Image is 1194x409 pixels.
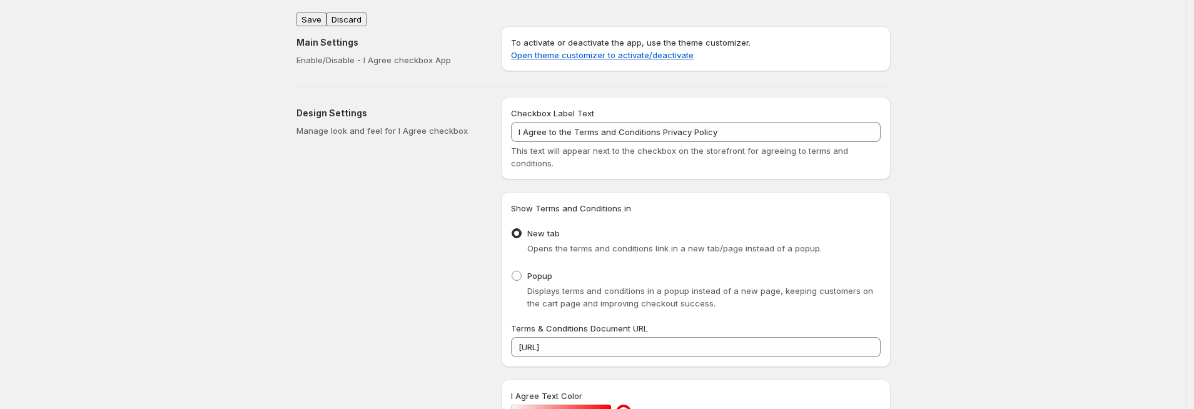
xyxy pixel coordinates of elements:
[511,323,648,333] span: Terms & Conditions Document URL
[296,107,481,119] h2: Design Settings
[296,36,481,49] h2: Main Settings
[527,243,822,253] span: Opens the terms and conditions link in a new tab/page instead of a popup.
[296,13,326,26] button: Save
[527,286,873,308] span: Displays terms and conditions in a popup instead of a new page, keeping customers on the cart pag...
[296,54,481,66] p: Enable/Disable - I Agree checkbox App
[527,271,552,281] span: Popup
[527,228,560,238] span: New tab
[511,203,631,213] span: Show Terms and Conditions in
[511,146,848,168] span: This text will appear next to the checkbox on the storefront for agreeing to terms and conditions.
[511,108,594,118] span: Checkbox Label Text
[1023,328,1188,387] iframe: Tidio Chat
[511,36,881,61] p: To activate or deactivate the app, use the theme customizer.
[326,13,367,26] button: Discard
[511,50,694,60] a: Open theme customizer to activate/deactivate
[511,390,582,402] label: I Agree Text Color
[296,124,481,137] p: Manage look and feel for I Agree checkbox
[511,337,881,357] input: https://yourstoredomain.com/termsandconditions.html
